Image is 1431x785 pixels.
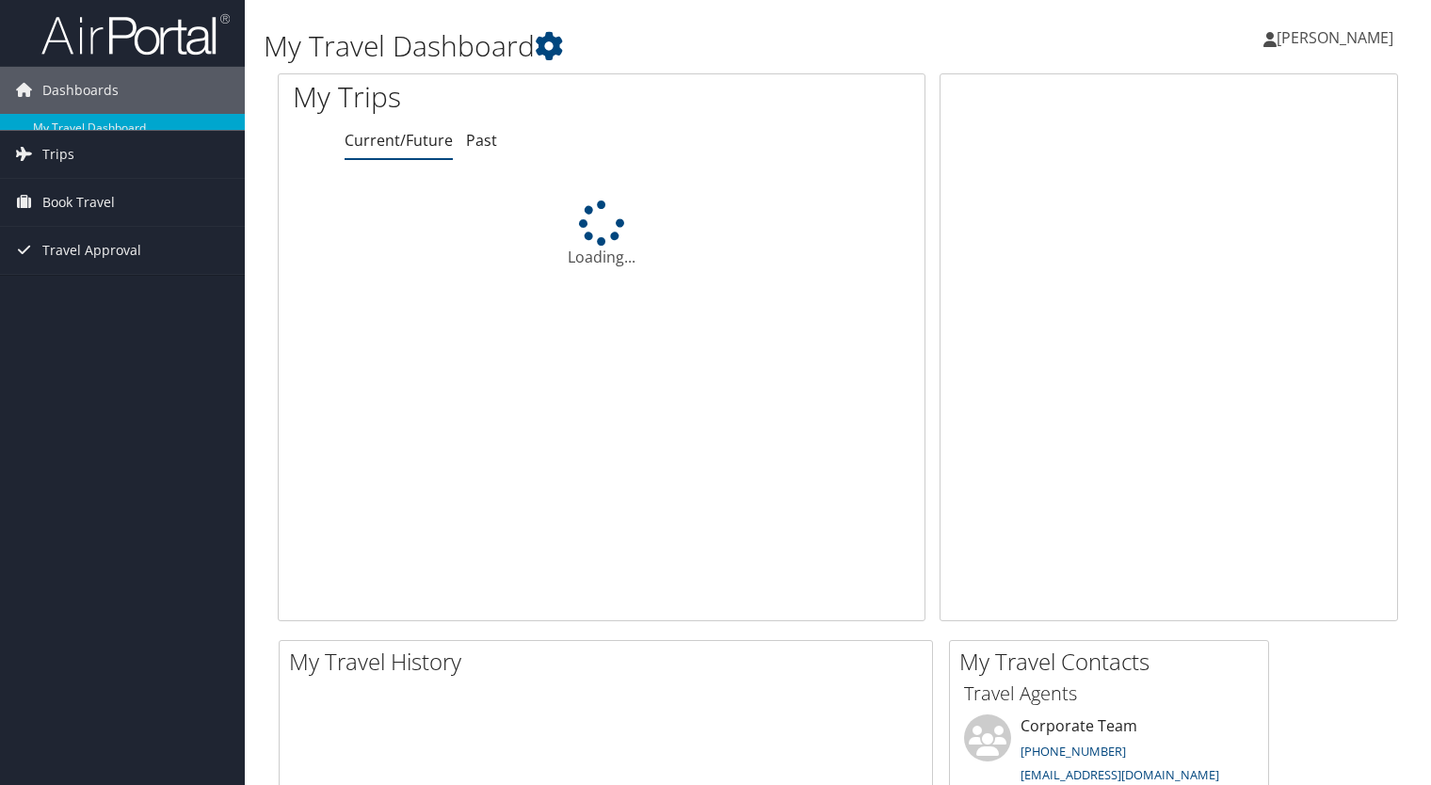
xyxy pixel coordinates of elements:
[345,130,453,151] a: Current/Future
[964,681,1254,707] h3: Travel Agents
[1263,9,1412,66] a: [PERSON_NAME]
[42,67,119,114] span: Dashboards
[279,200,925,268] div: Loading...
[264,26,1029,66] h1: My Travel Dashboard
[959,646,1268,678] h2: My Travel Contacts
[1021,743,1126,760] a: [PHONE_NUMBER]
[41,12,230,56] img: airportal-logo.png
[289,646,932,678] h2: My Travel History
[293,77,641,117] h1: My Trips
[42,227,141,274] span: Travel Approval
[42,131,74,178] span: Trips
[1021,766,1219,783] a: [EMAIL_ADDRESS][DOMAIN_NAME]
[42,179,115,226] span: Book Travel
[1277,27,1393,48] span: [PERSON_NAME]
[466,130,497,151] a: Past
